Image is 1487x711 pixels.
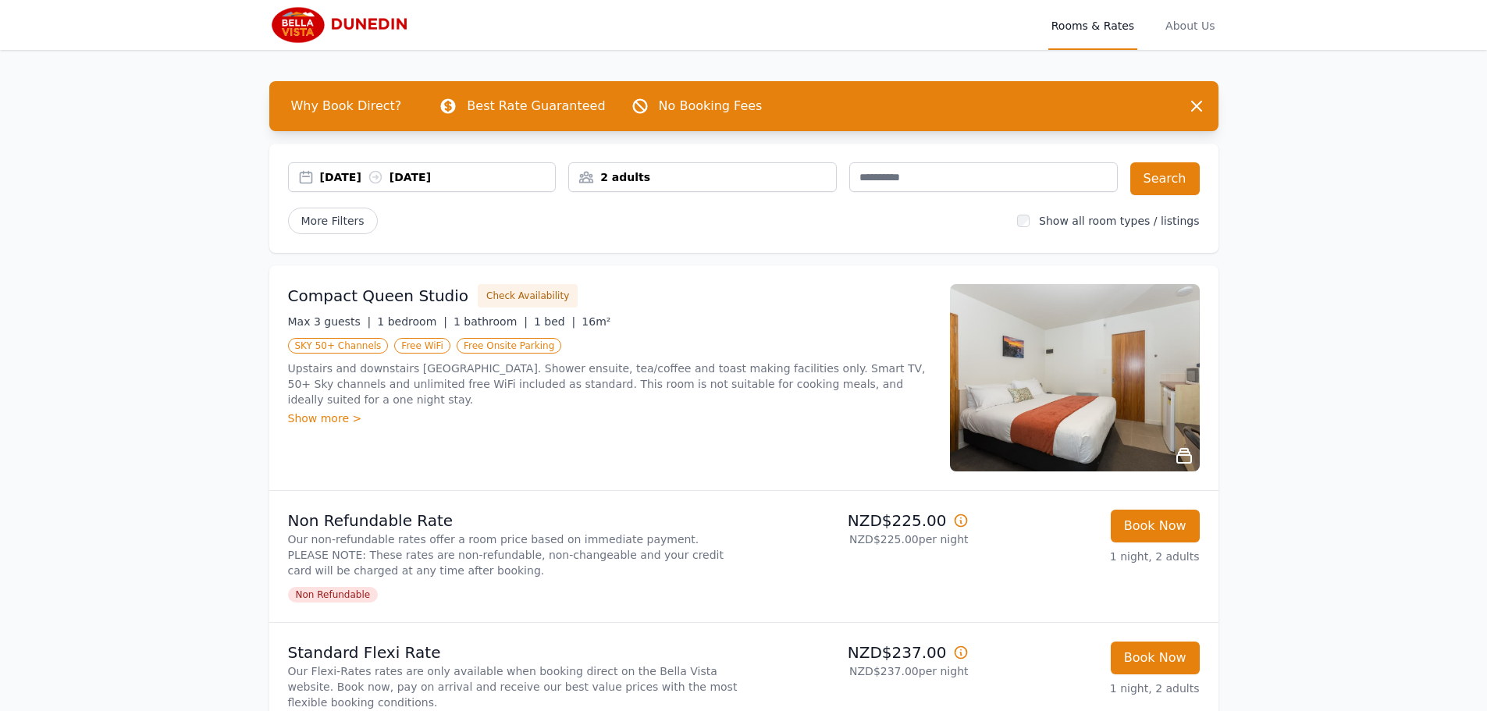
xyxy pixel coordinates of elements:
p: NZD$237.00 per night [750,663,969,679]
p: Standard Flexi Rate [288,642,738,663]
label: Show all room types / listings [1039,215,1199,227]
span: SKY 50+ Channels [288,338,389,354]
div: 2 adults [569,169,836,185]
button: Book Now [1111,642,1200,674]
p: Our Flexi-Rates rates are only available when booking direct on the Bella Vista website. Book now... [288,663,738,710]
p: Our non-refundable rates offer a room price based on immediate payment. PLEASE NOTE: These rates ... [288,531,738,578]
button: Check Availability [478,284,578,308]
button: Book Now [1111,510,1200,542]
span: 1 bathroom | [454,315,528,328]
span: 1 bedroom | [377,315,447,328]
span: Free WiFi [394,338,450,354]
span: More Filters [288,208,378,234]
p: Best Rate Guaranteed [467,97,605,116]
p: NZD$225.00 per night [750,531,969,547]
button: Search [1130,162,1200,195]
div: Show more > [288,411,931,426]
img: Bella Vista Dunedin [269,6,419,44]
span: Non Refundable [288,587,379,603]
div: [DATE] [DATE] [320,169,556,185]
p: Non Refundable Rate [288,510,738,531]
p: Upstairs and downstairs [GEOGRAPHIC_DATA]. Shower ensuite, tea/coffee and toast making facilities... [288,361,931,407]
p: No Booking Fees [659,97,763,116]
span: 16m² [582,315,610,328]
span: Why Book Direct? [279,91,414,122]
p: NZD$225.00 [750,510,969,531]
h3: Compact Queen Studio [288,285,469,307]
span: 1 bed | [534,315,575,328]
p: NZD$237.00 [750,642,969,663]
span: Free Onsite Parking [457,338,561,354]
p: 1 night, 2 adults [981,681,1200,696]
p: 1 night, 2 adults [981,549,1200,564]
span: Max 3 guests | [288,315,372,328]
